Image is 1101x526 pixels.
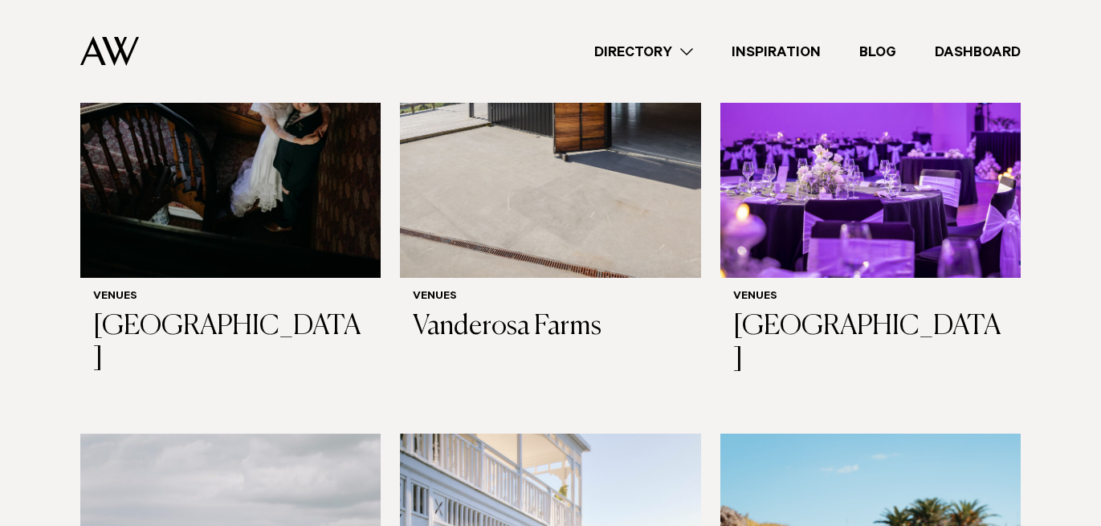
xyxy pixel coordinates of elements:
h6: Venues [413,291,687,304]
h6: Venues [93,291,368,304]
h3: Vanderosa Farms [413,311,687,344]
img: Auckland Weddings Logo [80,36,139,66]
a: Inspiration [712,41,840,63]
a: Blog [840,41,915,63]
h6: Venues [733,291,1008,304]
a: Dashboard [915,41,1040,63]
a: Directory [575,41,712,63]
h3: [GEOGRAPHIC_DATA] [733,311,1008,377]
h3: [GEOGRAPHIC_DATA] [93,311,368,377]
